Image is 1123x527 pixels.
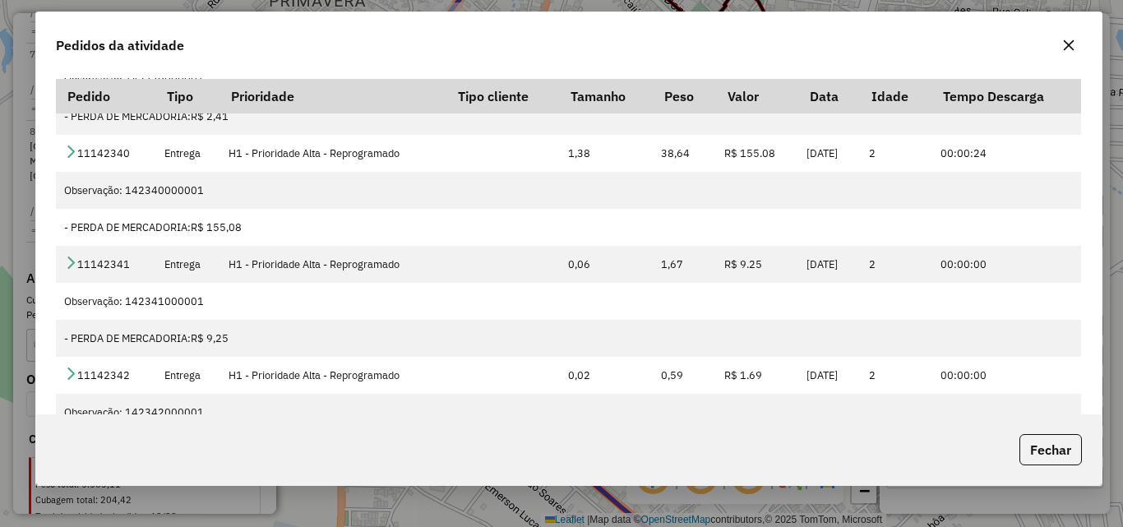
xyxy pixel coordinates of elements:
[653,135,716,172] td: 38,64
[860,357,931,394] td: 2
[64,294,1073,309] div: Observação: 142341000001
[56,78,155,113] th: Pedido
[798,246,860,283] td: [DATE]
[64,404,1073,420] div: Observação: 142342000001
[220,357,447,394] td: H1 - Prioridade Alta - Reprogramado
[164,257,201,271] span: Entrega
[653,246,716,283] td: 1,67
[64,109,1073,124] div: - PERDA DE MERCADORIA:
[798,357,860,394] td: [DATE]
[559,78,653,113] th: Tamanho
[716,357,798,394] td: R$ 1.69
[716,135,798,172] td: R$ 155.08
[798,135,860,172] td: [DATE]
[191,109,229,123] span: R$ 2,41
[56,135,155,172] td: 11142340
[220,78,447,113] th: Prioridade
[559,246,653,283] td: 0,06
[716,78,798,113] th: Valor
[64,183,1073,198] div: Observação: 142340000001
[860,246,931,283] td: 2
[220,135,447,172] td: H1 - Prioridade Alta - Reprogramado
[155,78,220,113] th: Tipo
[56,35,184,55] span: Pedidos da atividade
[56,357,155,394] td: 11142342
[64,220,1073,235] div: - PERDA DE MERCADORIA:
[191,331,229,345] span: R$ 9,25
[860,78,931,113] th: Idade
[164,146,201,160] span: Entrega
[56,246,155,283] td: 11142341
[931,78,1081,113] th: Tempo Descarga
[559,357,653,394] td: 0,02
[220,246,447,283] td: H1 - Prioridade Alta - Reprogramado
[559,135,653,172] td: 1,38
[653,78,716,113] th: Peso
[798,78,860,113] th: Data
[860,135,931,172] td: 2
[653,357,716,394] td: 0,59
[164,368,201,382] span: Entrega
[191,220,242,234] span: R$ 155,08
[931,357,1081,394] td: 00:00:00
[64,331,1073,346] div: - PERDA DE MERCADORIA:
[1019,434,1082,465] button: Fechar
[931,135,1081,172] td: 00:00:24
[446,78,559,113] th: Tipo cliente
[931,246,1081,283] td: 00:00:00
[716,246,798,283] td: R$ 9.25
